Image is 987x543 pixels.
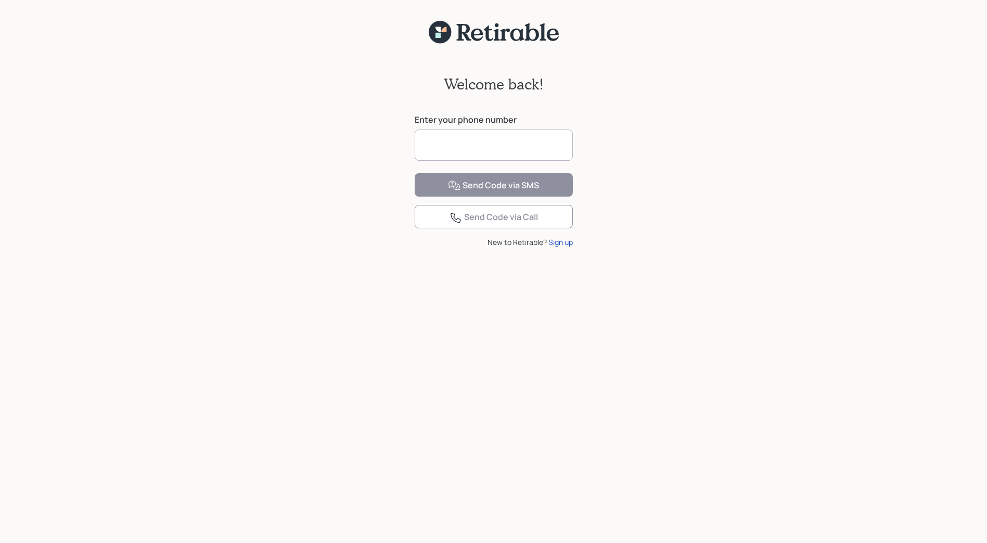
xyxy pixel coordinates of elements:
div: Sign up [548,237,573,248]
div: Send Code via SMS [448,179,539,192]
h2: Welcome back! [444,75,544,93]
button: Send Code via Call [415,205,573,228]
label: Enter your phone number [415,114,573,125]
div: Send Code via Call [450,211,538,224]
div: New to Retirable? [415,237,573,248]
button: Send Code via SMS [415,173,573,197]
